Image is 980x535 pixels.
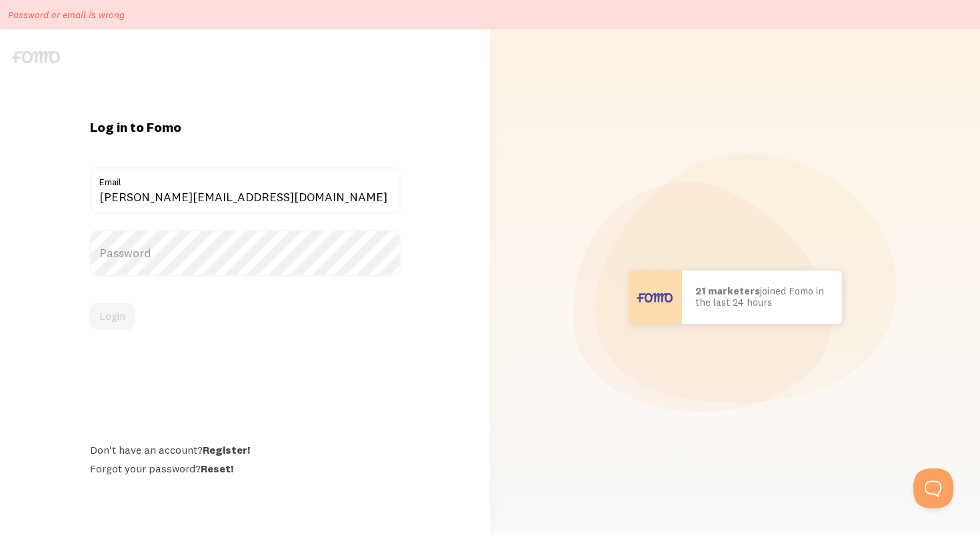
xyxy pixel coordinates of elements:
[90,167,401,190] label: Email
[629,270,682,324] img: User avatar
[12,51,60,63] img: fomo-logo-gray-b99e0e8ada9f9040e2984d0d95b3b12da0074ffd48d1e5cb62ac37fc77b0b268.svg
[90,230,401,276] label: Password
[695,284,760,297] b: 21 marketers
[203,443,250,456] a: Register!
[913,468,953,508] iframe: Help Scout Beacon - Open
[90,119,401,136] h1: Log in to Fomo
[695,286,829,308] p: joined Fomo in the last 24 hours
[90,462,401,475] div: Forgot your password?
[8,8,125,21] p: Password or email is wrong
[201,462,233,475] a: Reset!
[90,443,401,456] div: Don't have an account?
